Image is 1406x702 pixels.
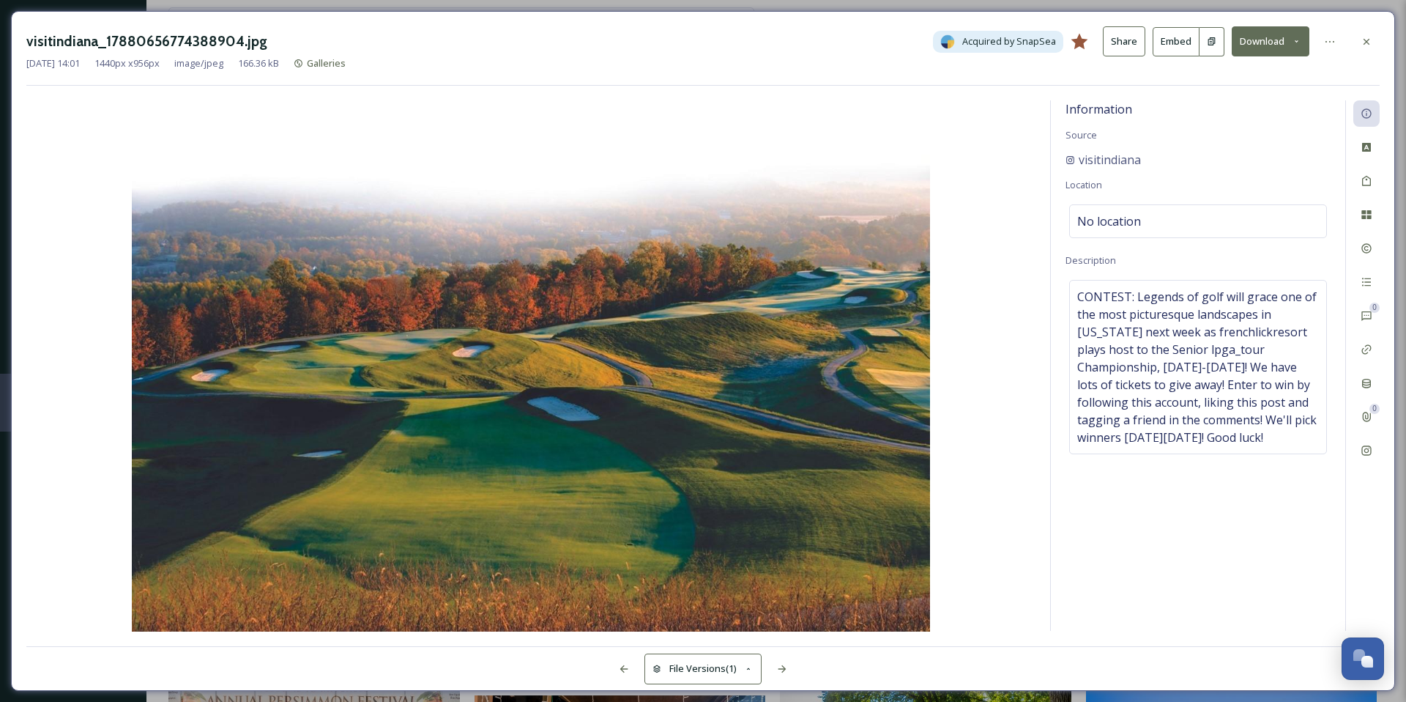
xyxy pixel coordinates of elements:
[1065,151,1141,169] a: visitindiana
[174,56,223,70] span: image/jpeg
[1077,288,1319,446] span: CONTEST: Legends of golf will grace one of the most picturesque landscapes in [US_STATE] next wee...
[1079,151,1141,169] span: visitindiana
[26,101,1035,632] img: 81487483-03f2-183a-0cfe-cc401cadb8af.jpg
[940,34,955,49] img: snapsea-logo.png
[1369,404,1380,414] div: 0
[26,31,267,52] h3: visitindiana_17880656774388904.jpg
[238,56,279,70] span: 166.36 kB
[1065,101,1132,117] span: Information
[644,654,762,684] button: File Versions(1)
[1065,254,1116,267] span: Description
[307,56,346,70] span: Galleries
[1065,128,1097,141] span: Source
[1153,27,1199,56] button: Embed
[1077,213,1141,230] span: No location
[1103,26,1145,56] button: Share
[1342,638,1384,680] button: Open Chat
[1232,26,1309,56] button: Download
[1369,303,1380,313] div: 0
[26,56,80,70] span: [DATE] 14:01
[962,34,1056,48] span: Acquired by SnapSea
[94,56,160,70] span: 1440 px x 956 px
[1065,178,1102,191] span: Location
